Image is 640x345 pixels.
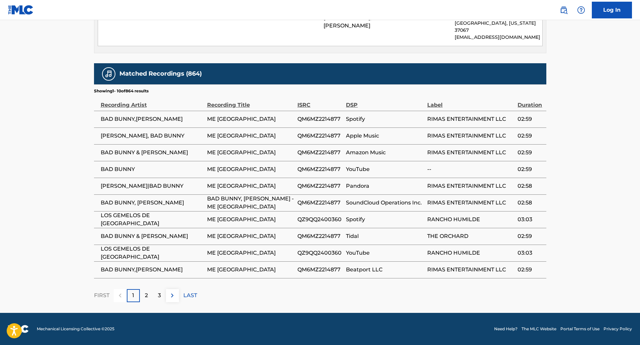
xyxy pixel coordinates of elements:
[518,165,543,173] span: 02:59
[207,232,294,240] span: ME [GEOGRAPHIC_DATA]
[494,326,518,332] a: Need Help?
[297,182,343,190] span: QM6MZ2214877
[37,326,114,332] span: Mechanical Licensing Collective © 2025
[158,291,161,299] p: 3
[101,232,204,240] span: BAD BUNNY & [PERSON_NAME]
[592,2,632,18] a: Log In
[518,232,543,240] span: 02:59
[560,6,568,14] img: search
[518,94,543,109] div: Duration
[560,326,600,332] a: Portal Terms of Use
[518,199,543,207] span: 02:58
[101,149,204,157] span: BAD BUNNY & [PERSON_NAME]
[101,115,204,123] span: BAD BUNNY,[PERSON_NAME]
[518,182,543,190] span: 02:58
[577,6,585,14] img: help
[8,5,34,15] img: MLC Logo
[518,215,543,224] span: 03:03
[346,232,424,240] span: Tidal
[297,249,343,257] span: QZ9QQ2400360
[297,149,343,157] span: QM6MZ2214877
[346,215,424,224] span: Spotify
[101,132,204,140] span: [PERSON_NAME], BAD BUNNY
[207,182,294,190] span: ME [GEOGRAPHIC_DATA]
[427,182,514,190] span: RIMAS ENTERTAINMENT LLC
[427,165,514,173] span: --
[297,132,343,140] span: QM6MZ2214877
[207,195,294,211] span: BAD BUNNY, [PERSON_NAME] - ME [GEOGRAPHIC_DATA]
[427,94,514,109] div: Label
[346,199,424,207] span: SoundCloud Operations Inc.
[8,325,29,333] img: logo
[297,199,343,207] span: QM6MZ2214877
[297,165,343,173] span: QM6MZ2214877
[346,266,424,274] span: Beatport LLC
[297,94,343,109] div: ISRC
[455,20,542,34] p: [GEOGRAPHIC_DATA], [US_STATE] 37067
[518,115,543,123] span: 02:59
[346,94,424,109] div: DSP
[427,132,514,140] span: RIMAS ENTERTAINMENT LLC
[427,199,514,207] span: RIMAS ENTERTAINMENT LLC
[518,249,543,257] span: 03:03
[94,88,149,94] p: Showing 1 - 10 of 864 results
[346,132,424,140] span: Apple Music
[132,291,134,299] p: 1
[346,249,424,257] span: YouTube
[427,266,514,274] span: RIMAS ENTERTAINMENT LLC
[427,249,514,257] span: RANCHO HUMILDE
[145,291,148,299] p: 2
[297,115,343,123] span: QM6MZ2214877
[427,232,514,240] span: THE ORCHARD
[207,115,294,123] span: ME [GEOGRAPHIC_DATA]
[297,232,343,240] span: QM6MZ2214877
[427,215,514,224] span: RANCHO HUMILDE
[427,149,514,157] span: RIMAS ENTERTAINMENT LLC
[518,149,543,157] span: 02:59
[101,165,204,173] span: BAD BUNNY
[522,326,556,332] a: The MLC Website
[101,211,204,228] span: LOS GEMELOS DE [GEOGRAPHIC_DATA]
[207,215,294,224] span: ME [GEOGRAPHIC_DATA]
[346,115,424,123] span: Spotify
[183,291,197,299] p: LAST
[101,245,204,261] span: LOS GEMELOS DE [GEOGRAPHIC_DATA]
[455,34,542,41] p: [EMAIL_ADDRESS][DOMAIN_NAME]
[207,149,294,157] span: ME [GEOGRAPHIC_DATA]
[207,94,294,109] div: Recording Title
[207,266,294,274] span: ME [GEOGRAPHIC_DATA]
[346,165,424,173] span: YouTube
[297,215,343,224] span: QZ9QQ2400360
[101,199,204,207] span: BAD BUNNY, [PERSON_NAME]
[207,165,294,173] span: ME [GEOGRAPHIC_DATA]
[346,182,424,190] span: Pandora
[207,249,294,257] span: ME [GEOGRAPHIC_DATA]
[168,291,176,299] img: right
[297,266,343,274] span: QM6MZ2214877
[427,115,514,123] span: RIMAS ENTERTAINMENT LLC
[101,94,204,109] div: Recording Artist
[105,70,113,78] img: Matched Recordings
[604,326,632,332] a: Privacy Policy
[518,266,543,274] span: 02:59
[101,266,204,274] span: BAD BUNNY,[PERSON_NAME]
[101,182,204,190] span: [PERSON_NAME]|BAD BUNNY
[557,3,570,17] a: Public Search
[518,132,543,140] span: 02:59
[119,70,202,78] h5: Matched Recordings (864)
[574,3,588,17] div: Help
[346,149,424,157] span: Amazon Music
[207,132,294,140] span: ME [GEOGRAPHIC_DATA]
[94,291,109,299] p: FIRST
